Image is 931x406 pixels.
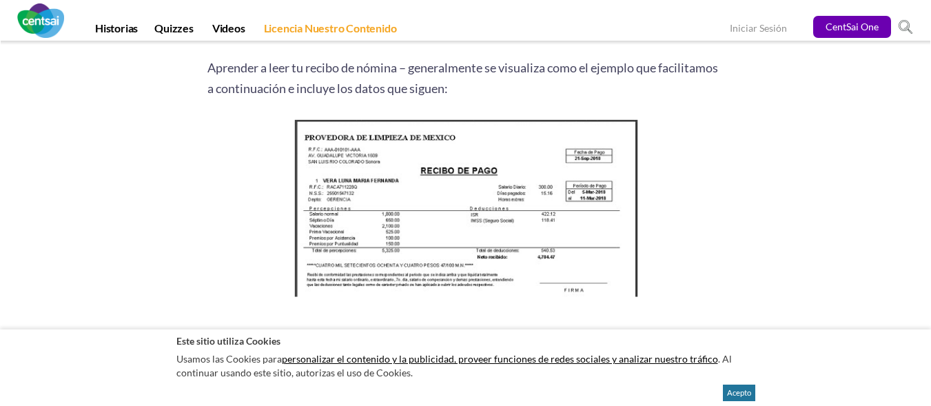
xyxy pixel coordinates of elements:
[176,334,755,347] h2: Este sitio utiliza Cookies
[146,21,202,41] a: Quizzes
[17,3,64,38] img: CentSai
[207,57,724,99] p: Aprender a leer tu recibo de nómina – generalmente se visualiza como el ejemplo que facilitamos a...
[723,385,755,401] button: Acepto
[176,349,755,383] p: Usamos las Cookies para . Al continuar usando este sitio, autorizas el uso de Cookies.
[204,21,254,41] a: Videos
[730,22,787,37] a: Iniciar Sesión
[87,21,146,41] a: Historias
[207,329,275,344] i: *SAT en Línea
[256,21,405,41] a: Licencia Nuestro Contenido
[813,16,891,38] a: CentSai One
